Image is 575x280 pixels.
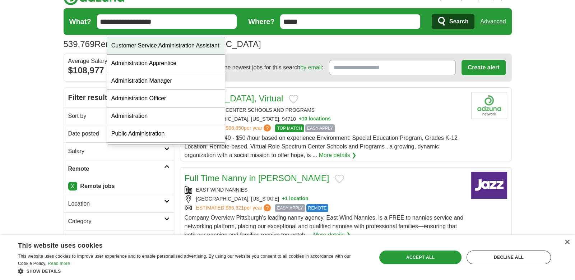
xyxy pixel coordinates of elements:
div: [GEOGRAPHIC_DATA], [US_STATE], 94710 [185,115,465,123]
a: Date posted [64,125,174,142]
a: Full Time Nanny in [PERSON_NAME] [185,173,329,183]
div: Accept all [379,251,462,264]
div: SPECTRUM CENTER SCHOOLS AND PROGRAMS [185,106,465,114]
img: Company logo [471,172,507,199]
span: Company Overview Pittsburgh's leading nanny agency, East Wind Nannies, is a FREE to nannies servi... [185,215,463,238]
h2: Category [68,217,164,226]
strong: Remote jobs [80,183,115,189]
span: + [299,115,302,123]
a: X [68,182,77,191]
div: Customer Service Administration Assistant [107,37,225,55]
div: Close [564,240,570,245]
a: Remote [64,160,174,178]
a: ESTIMATED:$96,850per year? [196,124,273,132]
span: $96,850 [226,125,244,131]
a: by email [300,64,322,70]
a: Sort by [64,107,174,125]
button: Search [432,14,474,29]
span: Receive the newest jobs for this search : [200,63,323,72]
a: Salary [64,142,174,160]
div: Administration Officer [107,90,225,107]
button: +10 locations [299,115,331,123]
span: Show details [27,269,61,274]
h2: Remote [68,165,164,173]
span: Search [449,14,468,29]
div: Decline all [467,251,551,264]
div: Administration Apprentice [107,55,225,72]
span: ? [264,124,271,132]
a: Category [64,212,174,230]
div: Show details [18,267,366,275]
div: [GEOGRAPHIC_DATA], [US_STATE] [185,195,465,203]
div: Average Salary [68,58,170,64]
span: TOP MATCH [275,124,303,132]
h2: Filter results [64,88,174,107]
span: 539,769 [64,38,95,51]
a: [MEDICAL_DATA], Virtual [185,93,283,103]
span: EASY APPLY [275,204,305,212]
span: $66,321 [226,205,244,211]
span: REMOTE [306,204,328,212]
a: Company [64,230,174,248]
span: ? [264,204,271,211]
button: Add to favorite jobs [335,175,344,183]
button: +1 location [282,195,309,203]
div: Administration Assistant [107,143,225,160]
h2: Sort by [68,112,164,120]
a: More details ❯ [319,151,357,160]
a: ESTIMATED:$66,321per year? [196,204,273,212]
button: Create alert [462,60,505,75]
label: Where? [248,16,274,27]
a: Location [64,195,174,212]
h2: Location [68,199,164,208]
div: This website uses cookies [18,239,348,250]
label: What? [69,16,91,27]
div: $108,977 [68,64,170,77]
a: Read more, opens a new window [48,261,70,266]
div: Administration Manager [107,72,225,90]
span: Starting Rate: $40 - $50 /hour based on experience Environment: Special Education Program, Grades... [185,135,458,158]
h2: Salary [68,147,164,156]
img: Company logo [471,92,507,119]
h2: Date posted [68,129,164,138]
div: Public Administration [107,125,225,143]
span: EASY APPLY [305,124,335,132]
span: This website uses cookies to improve user experience and to enable personalised advertising. By u... [18,254,351,266]
h1: Remote Jobs in the [GEOGRAPHIC_DATA] [64,39,261,49]
button: Add to favorite jobs [289,95,298,104]
span: + [282,195,285,203]
div: EAST WIND NANNIES [185,186,465,194]
div: Administration [107,107,225,125]
a: More details ❯ [313,231,351,239]
a: Advanced [480,14,506,29]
